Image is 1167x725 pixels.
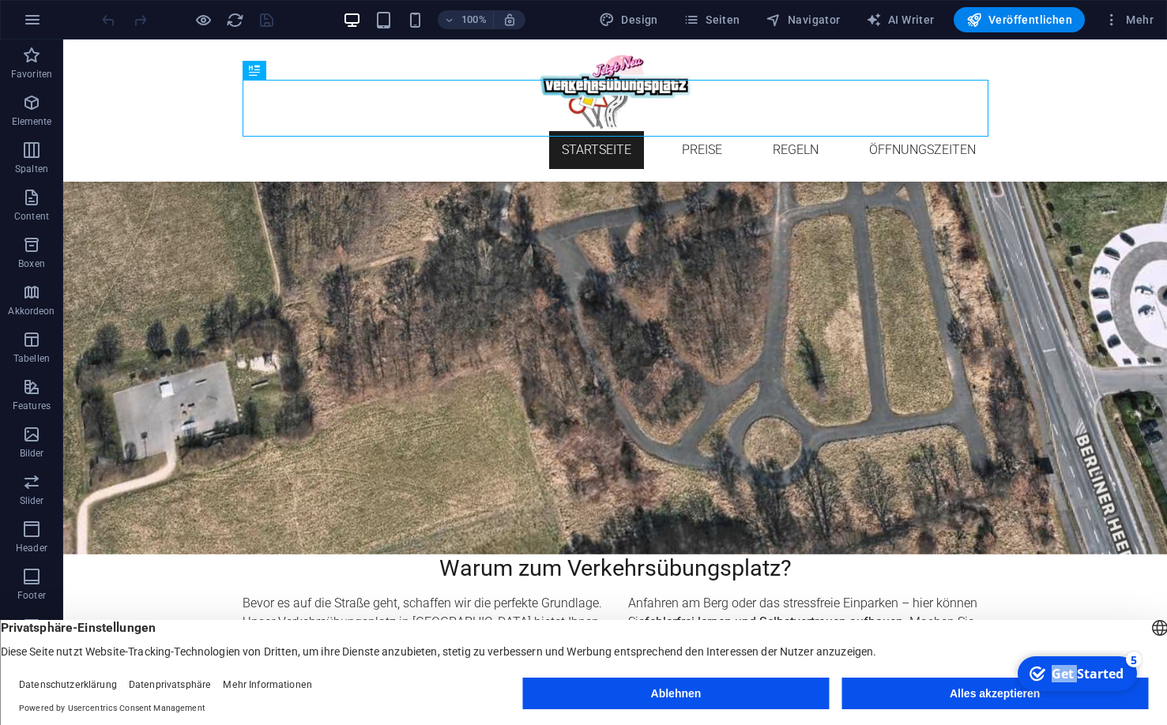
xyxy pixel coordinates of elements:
p: Akkordeon [8,305,55,317]
p: Footer [17,589,46,602]
p: Boxen [18,257,45,270]
button: Klicke hier, um den Vorschau-Modus zu verlassen [194,10,213,29]
h6: 100% [461,10,487,29]
button: AI Writer [860,7,941,32]
p: Bilder [20,447,44,460]
button: Design [593,7,664,32]
span: Mehr [1104,12,1154,28]
div: Get Started [43,15,115,32]
div: Design (Strg+Alt+Y) [593,7,664,32]
span: Design [599,12,658,28]
p: Content [14,210,49,223]
p: Tabellen [13,352,50,365]
p: Elemente [12,115,52,128]
p: Header [16,542,47,554]
button: Veröffentlichen [954,7,1085,32]
button: Seiten [677,7,747,32]
button: Navigator [759,7,847,32]
button: reload [225,10,244,29]
p: Features [13,400,51,412]
i: Seite neu laden [226,11,244,29]
button: 100% [438,10,494,29]
div: 5 [117,2,133,17]
p: Spalten [15,163,48,175]
i: Bei Größenänderung Zoomstufe automatisch an das gewählte Gerät anpassen. [503,13,517,27]
span: Seiten [683,12,740,28]
div: Get Started 5 items remaining, 0% complete [9,6,128,41]
span: Veröffentlichen [966,12,1072,28]
button: Mehr [1097,7,1160,32]
span: Navigator [766,12,841,28]
p: Slider [20,494,44,507]
p: Favoriten [11,68,52,81]
span: AI Writer [866,12,935,28]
